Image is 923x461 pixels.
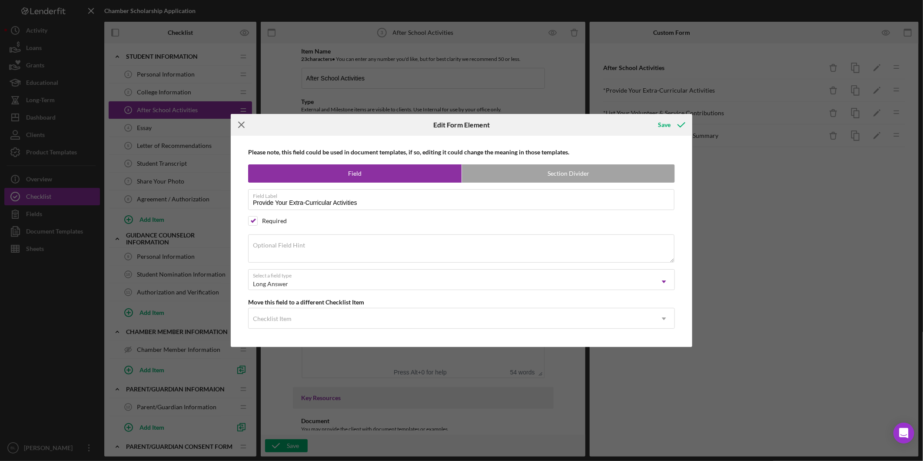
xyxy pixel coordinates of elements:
[893,423,914,444] div: Open Intercom Messenger
[248,298,364,306] b: Move this field to a different Checklist Item
[7,7,235,65] body: Rich Text Area. Press ALT-0 for help.
[7,7,235,65] div: We’d love to see a list of your extracurricular activities, [DEMOGRAPHIC_DATA] work, or [DEMOGRAP...
[253,315,292,322] div: Checklist Item
[248,148,569,156] b: Please note, this field could be used in document templates, if so, editing it could change the m...
[649,116,692,134] button: Save
[249,165,461,182] label: Field
[462,165,675,182] label: Section Divider
[262,217,287,224] div: Required
[253,242,305,249] label: Optional Field Hint
[253,190,674,199] label: Field Label
[433,121,490,129] h6: Edit Form Element
[7,8,110,15] strong: Tell Us What You’re Involved In
[658,116,671,134] div: Save
[253,281,288,287] div: Long Answer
